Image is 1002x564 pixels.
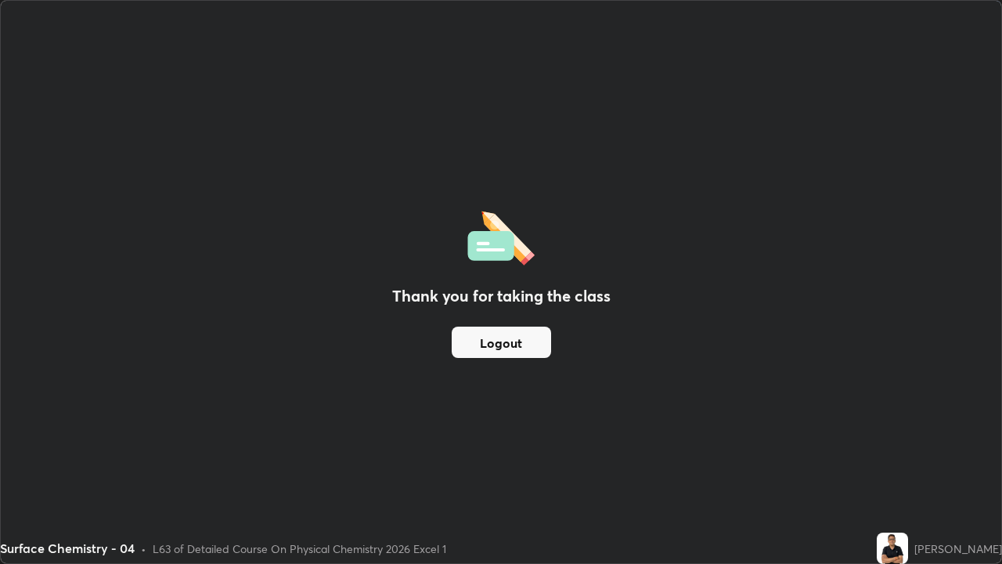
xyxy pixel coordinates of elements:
[877,533,908,564] img: 84417f86d3d944c69d64cabbe37a59cc.jpg
[141,540,146,557] div: •
[452,327,551,358] button: Logout
[467,206,535,266] img: offlineFeedback.1438e8b3.svg
[914,540,1002,557] div: [PERSON_NAME]
[153,540,446,557] div: L63 of Detailed Course On Physical Chemistry 2026 Excel 1
[392,284,611,308] h2: Thank you for taking the class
